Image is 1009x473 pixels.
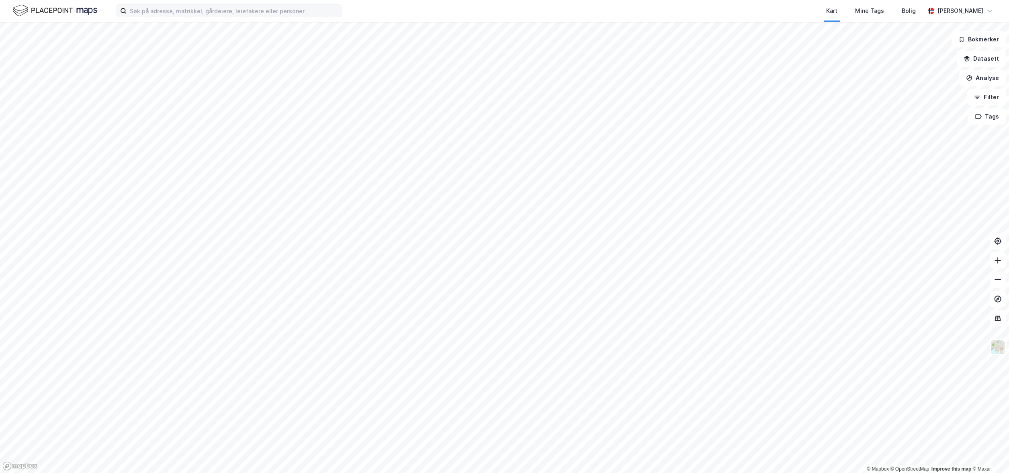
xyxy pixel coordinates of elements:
div: Bolig [902,6,916,16]
div: Kart [826,6,837,16]
iframe: Chat Widget [969,434,1009,473]
img: logo.f888ab2527a4732fd821a326f86c7f29.svg [13,4,97,18]
div: [PERSON_NAME] [937,6,983,16]
input: Søk på adresse, matrikkel, gårdeiere, leietakere eller personer [127,5,341,17]
div: Mine Tags [855,6,884,16]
